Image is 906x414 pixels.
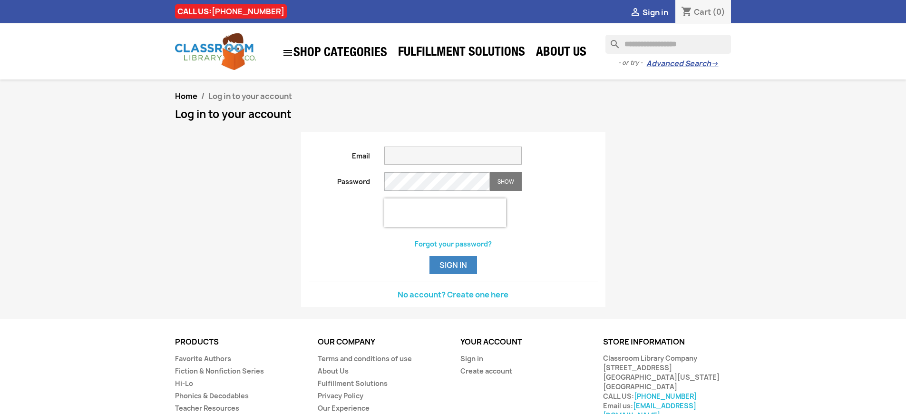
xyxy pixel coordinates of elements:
[175,33,256,70] img: Classroom Library Company
[175,354,231,363] a: Favorite Authors
[302,172,378,187] label: Password
[398,289,508,300] a: No account? Create one here
[318,391,363,400] a: Privacy Policy
[318,404,370,413] a: Our Experience
[605,35,731,54] input: Search
[212,6,284,17] a: [PHONE_NUMBER]
[634,392,697,401] a: [PHONE_NUMBER]
[302,147,378,161] label: Email
[630,7,668,18] a:  Sign in
[384,172,490,191] input: Password input
[318,366,349,375] a: About Us
[318,338,446,346] p: Our company
[460,354,483,363] a: Sign in
[175,4,287,19] div: CALL US:
[630,7,641,19] i: 
[318,379,388,388] a: Fulfillment Solutions
[208,91,292,101] span: Log in to your account
[711,59,718,69] span: →
[712,7,725,17] span: (0)
[460,366,512,375] a: Create account
[318,354,412,363] a: Terms and conditions of use
[603,338,731,346] p: Store information
[646,59,718,69] a: Advanced Search→
[531,44,591,63] a: About Us
[393,44,530,63] a: Fulfillment Solutions
[384,198,506,227] iframe: reCAPTCHA
[175,108,731,120] h1: Log in to your account
[277,42,392,63] a: SHOP CATEGORIES
[490,172,522,191] button: Show
[282,47,293,59] i: 
[618,58,646,68] span: - or try -
[415,239,492,248] a: Forgot your password?
[605,35,617,46] i: search
[694,7,711,17] span: Cart
[175,91,197,101] a: Home
[681,7,692,18] i: shopping_cart
[175,338,303,346] p: Products
[175,404,239,413] a: Teacher Resources
[175,379,193,388] a: Hi-Lo
[643,7,668,18] span: Sign in
[429,256,477,274] button: Sign in
[175,391,249,400] a: Phonics & Decodables
[460,336,522,347] a: Your account
[175,366,264,375] a: Fiction & Nonfiction Series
